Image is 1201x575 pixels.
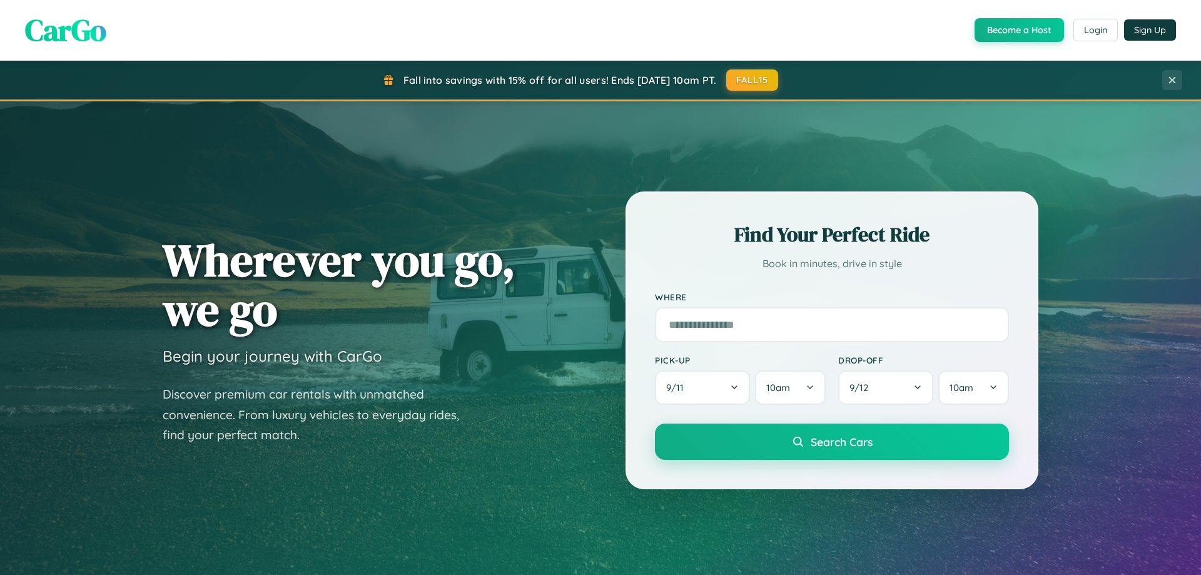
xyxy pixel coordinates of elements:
[666,382,690,394] span: 9 / 11
[755,370,826,405] button: 10am
[403,74,717,86] span: Fall into savings with 15% off for all users! Ends [DATE] 10am PT.
[163,347,382,365] h3: Begin your journey with CarGo
[1124,19,1176,41] button: Sign Up
[726,69,779,91] button: FALL15
[766,382,790,394] span: 10am
[655,355,826,365] label: Pick-up
[975,18,1064,42] button: Become a Host
[938,370,1009,405] button: 10am
[1073,19,1118,41] button: Login
[811,435,873,449] span: Search Cars
[950,382,973,394] span: 10am
[163,235,515,334] h1: Wherever you go, we go
[838,370,933,405] button: 9/12
[655,292,1009,302] label: Where
[655,221,1009,248] h2: Find Your Perfect Ride
[655,424,1009,460] button: Search Cars
[163,384,475,445] p: Discover premium car rentals with unmatched convenience. From luxury vehicles to everyday rides, ...
[838,355,1009,365] label: Drop-off
[25,9,106,51] span: CarGo
[849,382,874,394] span: 9 / 12
[655,255,1009,273] p: Book in minutes, drive in style
[655,370,750,405] button: 9/11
